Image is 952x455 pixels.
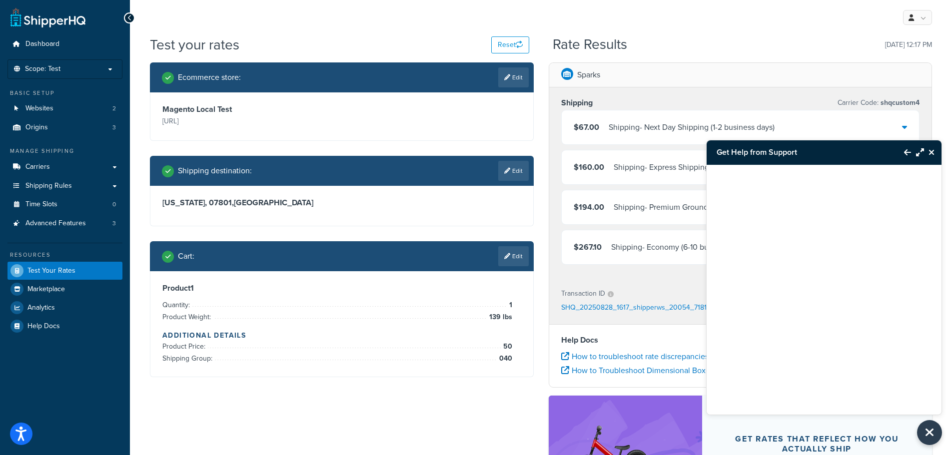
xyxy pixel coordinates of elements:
[162,353,215,364] span: Shipping Group:
[27,267,75,275] span: Test Your Rates
[885,38,932,52] p: [DATE] 12:17 PM
[150,35,239,54] h1: Test your rates
[7,280,122,298] a: Marketplace
[7,89,122,97] div: Basic Setup
[25,40,59,48] span: Dashboard
[561,365,802,376] a: How to Troubleshoot Dimensional Boxes Not Packing as Expected
[7,35,122,53] a: Dashboard
[25,163,50,171] span: Carriers
[7,147,122,155] div: Manage Shipping
[162,330,521,341] h4: Additional Details
[574,121,599,133] span: $67.00
[7,214,122,233] li: Advanced Features
[553,37,627,52] h2: Rate Results
[162,300,192,310] span: Quantity:
[838,96,920,110] p: Carrier Code:
[879,97,920,108] span: shqcustom4
[112,219,116,228] span: 3
[498,67,529,87] a: Edit
[25,123,48,132] span: Origins
[27,304,55,312] span: Analytics
[726,434,909,454] div: Get rates that reflect how you actually ship
[25,200,57,209] span: Time Slots
[112,200,116,209] span: 0
[498,246,529,266] a: Edit
[25,219,86,228] span: Advanced Features
[112,123,116,132] span: 3
[7,195,122,214] li: Time Slots
[614,200,776,214] div: Shipping - Premium Ground (3-5 business days)
[894,141,911,164] button: Back to Resource Center
[7,251,122,259] div: Resources
[924,146,942,158] button: Close Resource Center
[7,214,122,233] a: Advanced Features3
[7,177,122,195] a: Shipping Rules
[25,104,53,113] span: Websites
[27,322,60,331] span: Help Docs
[178,73,241,82] h2: Ecommerce store :
[561,287,605,301] p: Transaction ID
[162,283,521,293] h3: Product 1
[561,98,593,108] h3: Shipping
[574,241,602,253] span: $267.10
[162,114,339,128] p: [URL]
[501,341,512,353] span: 50
[911,141,924,164] button: Maximize Resource Center
[25,182,72,190] span: Shipping Rules
[487,311,512,323] span: 139 lbs
[7,99,122,118] li: Websites
[707,165,942,415] iframe: Chat Widget
[7,99,122,118] a: Websites2
[498,161,529,181] a: Edit
[614,160,777,174] div: Shipping - Express Shipping (2-3 business days)
[574,201,604,213] span: $194.00
[162,104,339,114] h3: Magento Local Test
[7,118,122,137] li: Origins
[491,36,529,53] button: Reset
[561,334,920,346] h4: Help Docs
[7,195,122,214] a: Time Slots0
[25,65,60,73] span: Scope: Test
[707,140,894,164] h3: Get Help from Support
[7,317,122,335] a: Help Docs
[507,299,512,311] span: 1
[561,351,709,362] a: How to troubleshoot rate discrepancies
[7,118,122,137] a: Origins3
[609,120,775,134] div: Shipping - Next Day Shipping (1-2 business days)
[178,252,194,261] h2: Cart :
[497,353,512,365] span: 040
[178,166,252,175] h2: Shipping destination :
[27,285,65,294] span: Marketplace
[7,299,122,317] a: Analytics
[7,262,122,280] a: Test Your Rates
[577,68,600,82] p: Sparks
[162,198,521,208] h3: [US_STATE], 07801 , [GEOGRAPHIC_DATA]
[112,104,116,113] span: 2
[611,240,750,254] div: Shipping - Economy (6-10 business days)
[917,420,942,445] button: Close Resource Center
[561,301,719,316] p: SHQ_20250828_1617_shipperws_20054_7181342
[574,161,604,173] span: $160.00
[162,341,208,352] span: Product Price:
[162,312,213,322] span: Product Weight:
[7,158,122,176] a: Carriers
